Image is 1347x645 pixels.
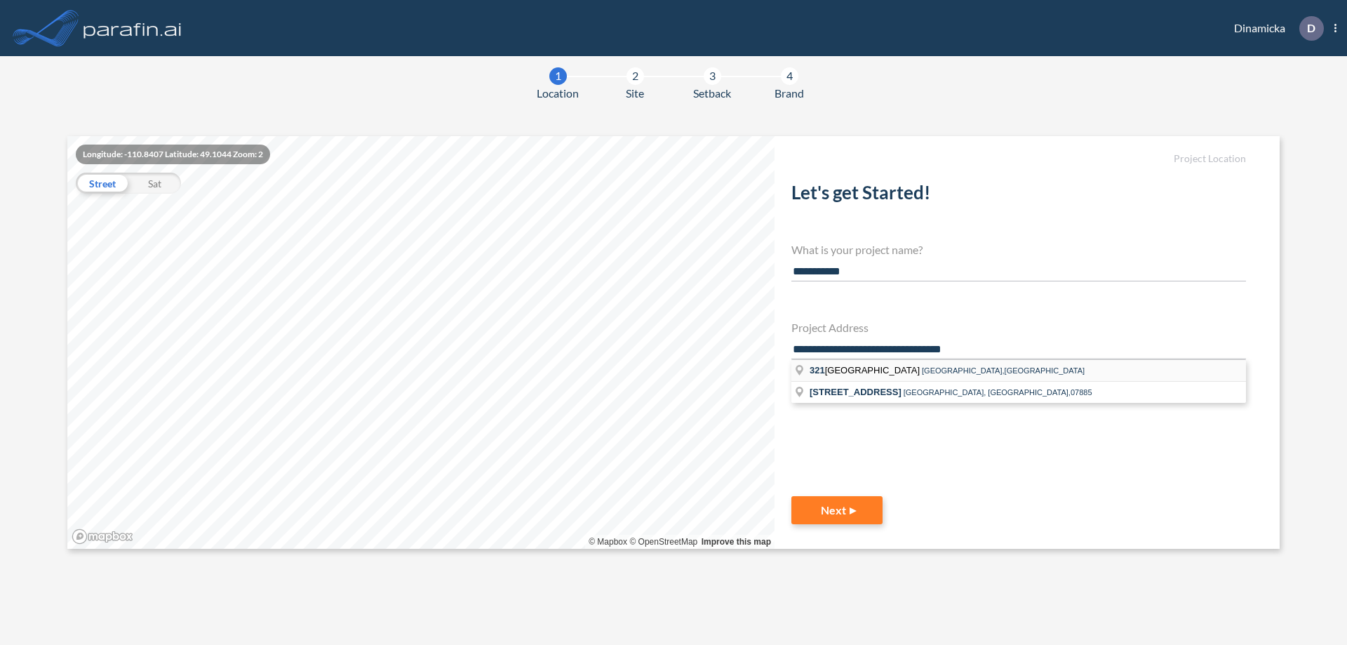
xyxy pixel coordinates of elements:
div: Street [76,173,128,194]
div: 1 [549,67,567,85]
h5: Project Location [791,153,1246,165]
span: Location [537,85,579,102]
canvas: Map [67,136,775,549]
p: D [1307,22,1315,34]
h2: Let's get Started! [791,182,1246,209]
span: [GEOGRAPHIC_DATA], [GEOGRAPHIC_DATA],07885 [904,388,1092,397]
a: Mapbox [589,537,627,547]
h4: What is your project name? [791,243,1246,256]
span: Site [626,85,644,102]
a: OpenStreetMap [629,537,697,547]
span: [GEOGRAPHIC_DATA] [810,365,922,375]
div: 3 [704,67,721,85]
div: Sat [128,173,181,194]
div: Longitude: -110.8407 Latitude: 49.1044 Zoom: 2 [76,145,270,164]
span: [STREET_ADDRESS] [810,387,902,397]
span: Setback [693,85,731,102]
h4: Project Address [791,321,1246,334]
span: Brand [775,85,804,102]
div: 2 [626,67,644,85]
span: 321 [810,365,825,375]
div: Dinamicka [1213,16,1336,41]
img: logo [81,14,185,42]
a: Improve this map [702,537,771,547]
a: Mapbox homepage [72,528,133,545]
span: [GEOGRAPHIC_DATA],[GEOGRAPHIC_DATA] [922,366,1085,375]
div: 4 [781,67,798,85]
button: Next [791,496,883,524]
